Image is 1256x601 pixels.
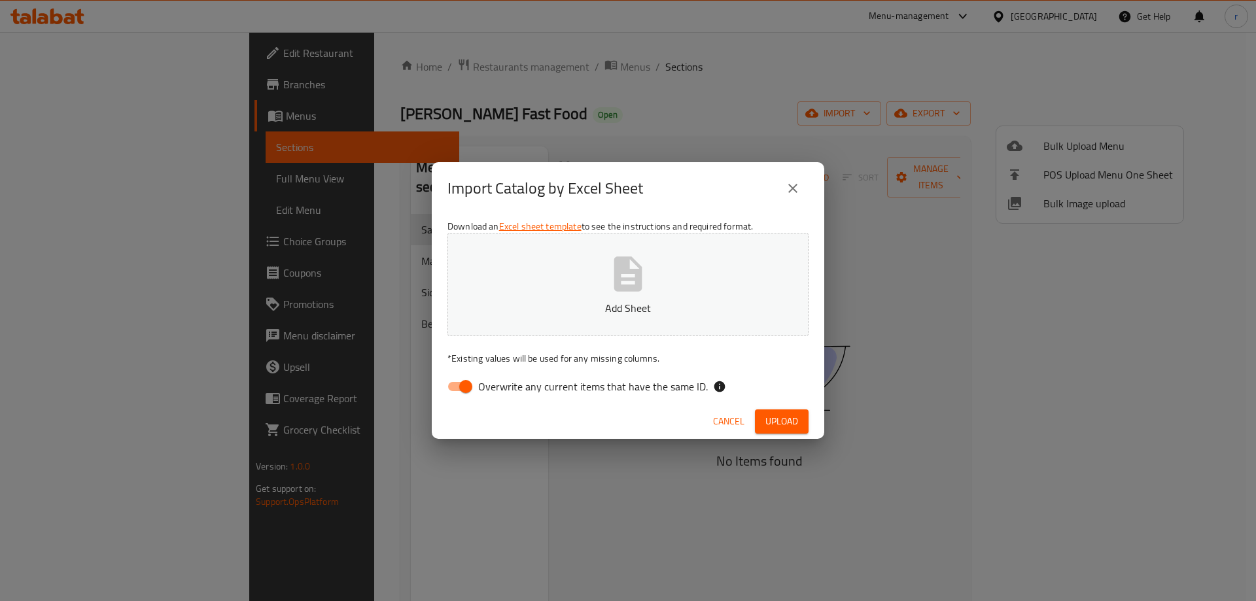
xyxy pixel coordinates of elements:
[432,215,824,404] div: Download an to see the instructions and required format.
[499,218,582,235] a: Excel sheet template
[468,300,788,316] p: Add Sheet
[765,413,798,430] span: Upload
[777,173,809,204] button: close
[713,413,744,430] span: Cancel
[478,379,708,394] span: Overwrite any current items that have the same ID.
[708,409,750,434] button: Cancel
[755,409,809,434] button: Upload
[447,233,809,336] button: Add Sheet
[713,380,726,393] svg: If the overwrite option isn't selected, then the items that match an existing ID will be ignored ...
[447,178,643,199] h2: Import Catalog by Excel Sheet
[447,352,809,365] p: Existing values will be used for any missing columns.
